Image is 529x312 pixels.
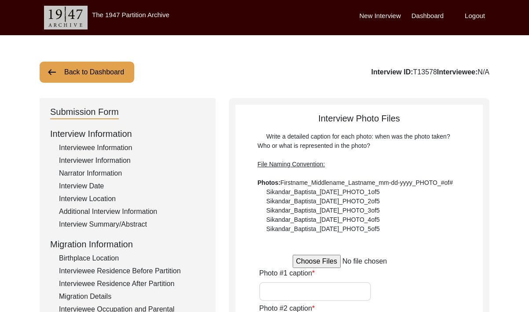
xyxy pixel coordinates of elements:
[235,112,483,234] div: Interview Photo Files
[257,161,325,168] span: File Naming Convention:
[371,67,489,77] div: T13578 N/A
[59,206,205,217] div: Additional Interview Information
[371,68,413,76] b: Interview ID:
[50,127,205,140] div: Interview Information
[59,155,205,166] div: Interviewer Information
[59,279,205,289] div: Interviewee Residence After Partition
[360,11,401,21] label: New Interview
[44,6,88,29] img: header-logo.png
[259,268,315,279] label: Photo #1 caption
[50,238,205,251] div: Migration Information
[59,219,205,230] div: Interview Summary/Abstract
[47,67,57,77] img: arrow-left.png
[59,168,205,179] div: Narrator Information
[59,181,205,191] div: Interview Date
[257,132,461,234] div: Write a detailed caption for each photo: when was the photo taken? Who or what is represented in ...
[437,68,478,76] b: Interviewee:
[59,194,205,204] div: Interview Location
[59,291,205,302] div: Migration Details
[92,11,169,18] label: The 1947 Partition Archive
[50,105,119,119] div: Submission Form
[40,62,134,83] button: Back to Dashboard
[59,253,205,264] div: Birthplace Location
[465,11,485,21] label: Logout
[411,11,444,21] label: Dashboard
[257,179,280,186] b: Photos:
[59,143,205,153] div: Interviewee Information
[59,266,205,276] div: Interviewee Residence Before Partition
